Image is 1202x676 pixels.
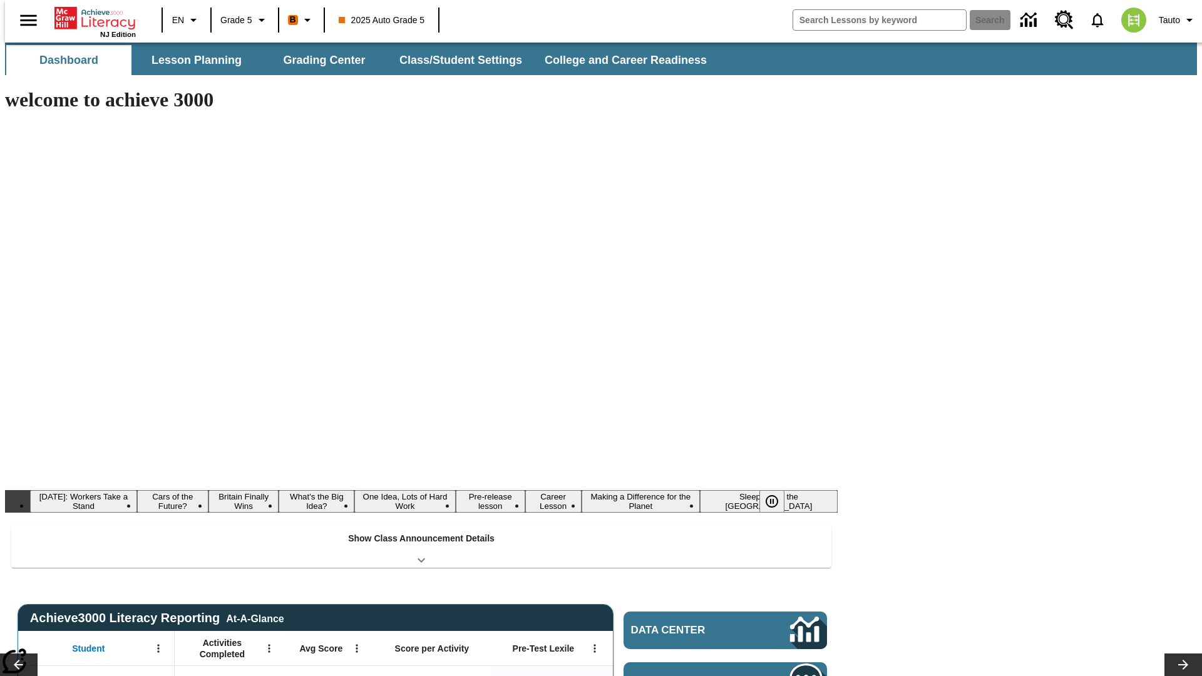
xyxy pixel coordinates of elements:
button: Slide 2 Cars of the Future? [137,490,208,513]
p: Show Class Announcement Details [348,532,495,545]
button: Slide 8 Making a Difference for the Planet [582,490,700,513]
span: B [290,12,296,28]
button: Profile/Settings [1154,9,1202,31]
a: Resource Center, Will open in new tab [1047,3,1081,37]
button: Slide 1 Labor Day: Workers Take a Stand [30,490,137,513]
button: Open Menu [585,639,604,658]
button: Grading Center [262,45,387,75]
button: Lesson Planning [134,45,259,75]
button: Boost Class color is orange. Change class color [283,9,320,31]
span: Avg Score [299,643,342,654]
button: Slide 5 One Idea, Lots of Hard Work [354,490,456,513]
button: Open Menu [149,639,168,658]
span: Score per Activity [395,643,470,654]
a: Data Center [1013,3,1047,38]
span: Tauto [1159,14,1180,27]
span: NJ Edition [100,31,136,38]
span: Student [72,643,105,654]
span: Grade 5 [220,14,252,27]
span: Data Center [631,624,748,637]
button: Class/Student Settings [389,45,532,75]
div: SubNavbar [5,45,718,75]
button: Open Menu [347,639,366,658]
button: Slide 9 Sleepless in the Animal Kingdom [700,490,838,513]
button: Slide 7 Career Lesson [525,490,582,513]
a: Notifications [1081,4,1114,36]
div: Pause [759,490,797,513]
span: Activities Completed [181,637,264,660]
span: 2025 Auto Grade 5 [339,14,425,27]
a: Home [54,6,136,31]
button: Slide 6 Pre-release lesson [456,490,525,513]
span: Achieve3000 Literacy Reporting [30,611,284,625]
button: Language: EN, Select a language [167,9,207,31]
button: Open side menu [10,2,47,39]
button: College and Career Readiness [535,45,717,75]
button: Dashboard [6,45,131,75]
img: avatar image [1121,8,1146,33]
button: Slide 4 What's the Big Idea? [279,490,354,513]
h1: welcome to achieve 3000 [5,88,838,111]
button: Select a new avatar [1114,4,1154,36]
button: Lesson carousel, Next [1164,653,1202,676]
div: Show Class Announcement Details [11,525,831,568]
div: Home [54,4,136,38]
div: SubNavbar [5,43,1197,75]
a: Data Center [624,612,827,649]
span: EN [172,14,184,27]
span: Pre-Test Lexile [513,643,575,654]
button: Slide 3 Britain Finally Wins [208,490,279,513]
input: search field [793,10,966,30]
button: Pause [759,490,784,513]
div: At-A-Glance [226,611,284,625]
button: Open Menu [260,639,279,658]
button: Grade: Grade 5, Select a grade [215,9,274,31]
